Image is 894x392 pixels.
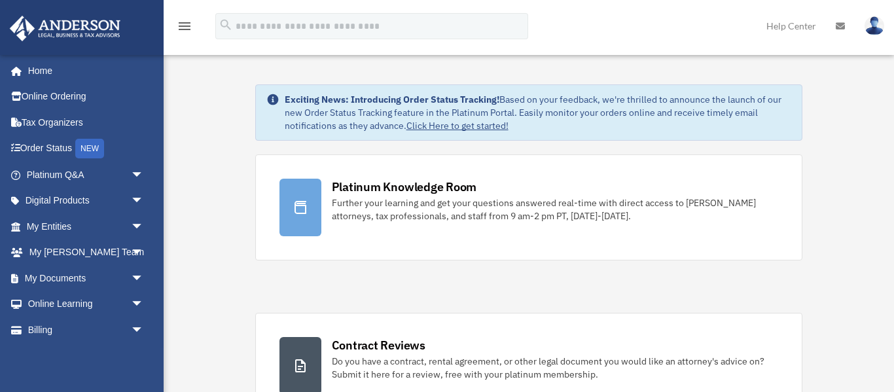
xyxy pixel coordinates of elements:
[332,196,779,223] div: Further your learning and get your questions answered real-time with direct access to [PERSON_NAM...
[9,84,164,110] a: Online Ordering
[406,120,509,132] a: Click Here to get started!
[131,291,157,318] span: arrow_drop_down
[131,162,157,188] span: arrow_drop_down
[9,213,164,240] a: My Entitiesarrow_drop_down
[332,179,477,195] div: Platinum Knowledge Room
[9,291,164,317] a: Online Learningarrow_drop_down
[9,240,164,266] a: My [PERSON_NAME] Teamarrow_drop_down
[332,337,425,353] div: Contract Reviews
[9,109,164,135] a: Tax Organizers
[219,18,233,32] i: search
[131,188,157,215] span: arrow_drop_down
[255,154,803,260] a: Platinum Knowledge Room Further your learning and get your questions answered real-time with dire...
[177,18,192,34] i: menu
[131,265,157,292] span: arrow_drop_down
[332,355,779,381] div: Do you have a contract, rental agreement, or other legal document you would like an attorney's ad...
[131,240,157,266] span: arrow_drop_down
[9,188,164,214] a: Digital Productsarrow_drop_down
[9,58,157,84] a: Home
[131,213,157,240] span: arrow_drop_down
[75,139,104,158] div: NEW
[9,162,164,188] a: Platinum Q&Aarrow_drop_down
[865,16,884,35] img: User Pic
[285,94,499,105] strong: Exciting News: Introducing Order Status Tracking!
[177,23,192,34] a: menu
[9,135,164,162] a: Order StatusNEW
[9,317,164,343] a: Billingarrow_drop_down
[285,93,792,132] div: Based on your feedback, we're thrilled to announce the launch of our new Order Status Tracking fe...
[6,16,124,41] img: Anderson Advisors Platinum Portal
[9,343,164,369] a: Events Calendar
[9,265,164,291] a: My Documentsarrow_drop_down
[131,317,157,344] span: arrow_drop_down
